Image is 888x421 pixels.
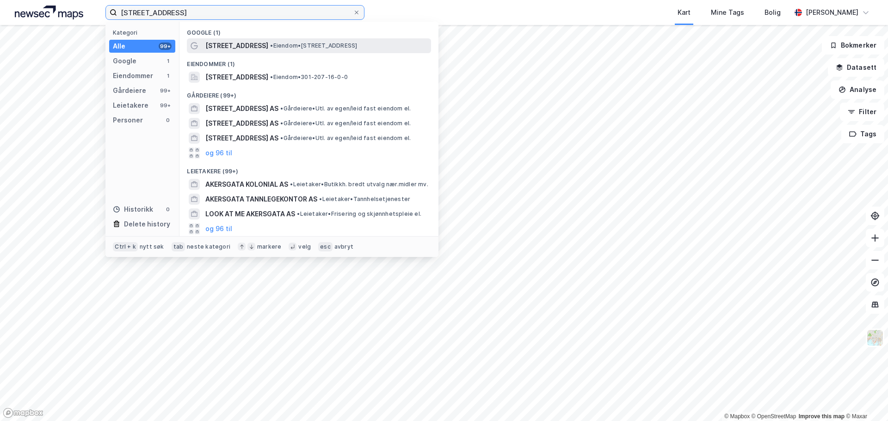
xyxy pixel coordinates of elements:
button: Datasett [828,58,884,77]
div: Gårdeiere (99+) [179,85,438,101]
span: [STREET_ADDRESS] AS [205,133,278,144]
span: • [280,134,283,141]
div: Alle [113,41,125,52]
span: AKERSGATA TANNLEGEKONTOR AS [205,194,317,205]
span: Eiendom • 301-207-16-0-0 [270,73,348,81]
button: Bokmerker [822,36,884,55]
button: og 96 til [205,147,232,159]
span: • [280,120,283,127]
div: nytt søk [140,243,164,250]
div: Eiendommer [113,70,153,81]
div: Personer [113,115,143,126]
div: Kontrollprogram for chat [842,377,888,421]
div: esc [318,242,333,251]
span: Gårdeiere • Utl. av egen/leid fast eiendom el. [280,105,411,112]
div: markere [257,243,281,250]
span: • [290,181,293,188]
div: velg [298,243,311,250]
span: • [319,195,322,202]
div: Google (1) [179,22,438,38]
img: Z [866,329,884,347]
div: 99+ [159,87,172,94]
div: 1 [164,57,172,65]
div: 99+ [159,43,172,50]
div: Bolig [765,7,781,18]
span: LOOK AT ME AKERSGATA AS [205,208,295,220]
div: Kart [678,7,691,18]
div: Leietakere (99+) [179,160,438,177]
button: Tags [841,125,884,143]
button: Filter [840,103,884,121]
div: 99+ [159,102,172,109]
span: [STREET_ADDRESS] AS [205,118,278,129]
div: 1 [164,72,172,79]
span: [STREET_ADDRESS] [205,40,268,51]
img: logo.a4113a55bc3d86da70a041830d287a7e.svg [15,6,83,19]
div: [PERSON_NAME] [806,7,858,18]
span: • [280,105,283,112]
div: Kategori [113,29,175,36]
span: Eiendom • [STREET_ADDRESS] [270,42,357,49]
input: Søk på adresse, matrikkel, gårdeiere, leietakere eller personer [117,6,353,19]
span: • [270,73,273,80]
span: Gårdeiere • Utl. av egen/leid fast eiendom el. [280,134,411,142]
div: tab [172,242,185,251]
div: Ctrl + k [113,242,138,251]
span: • [270,42,273,49]
div: Mine Tags [711,7,744,18]
iframe: Chat Widget [842,377,888,421]
div: avbryt [334,243,353,250]
div: 0 [164,116,172,124]
button: Analyse [831,80,884,99]
a: Improve this map [799,413,845,420]
span: • [297,210,300,217]
span: Leietaker • Butikkh. bredt utvalg nær.midler mv. [290,181,428,188]
span: AKERSGATA KOLONIAL AS [205,179,288,190]
a: Mapbox homepage [3,408,43,418]
span: [STREET_ADDRESS] AS [205,103,278,114]
div: Gårdeiere [113,85,146,96]
div: Historikk [113,204,153,215]
div: Eiendommer (1) [179,53,438,70]
span: Leietaker • Frisering og skjønnhetspleie el. [297,210,421,218]
div: Delete history [124,219,170,230]
a: Mapbox [724,413,750,420]
span: Leietaker • Tannhelsetjenester [319,195,410,203]
span: Gårdeiere • Utl. av egen/leid fast eiendom el. [280,120,411,127]
span: [STREET_ADDRESS] [205,72,268,83]
button: og 96 til [205,223,232,234]
div: Leietakere [113,100,148,111]
div: Google [113,55,136,67]
div: 0 [164,206,172,213]
a: OpenStreetMap [752,413,796,420]
div: neste kategori [187,243,230,250]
